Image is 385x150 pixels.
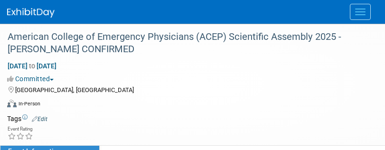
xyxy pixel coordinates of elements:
[4,28,366,57] div: American College of Emergency Physicians (ACEP) Scientific Assembly 2025 - [PERSON_NAME] CONFIRMED
[7,114,47,123] td: Tags
[7,8,55,18] img: ExhibitDay
[32,116,47,122] a: Edit
[15,86,134,94] span: [GEOGRAPHIC_DATA], [GEOGRAPHIC_DATA]
[7,98,373,112] div: Event Format
[8,127,33,131] div: Event Rating
[350,4,371,20] button: Menu
[7,62,57,70] span: [DATE] [DATE]
[7,74,57,84] button: Committed
[18,100,40,107] div: In-Person
[7,100,17,107] img: Format-Inperson.png
[28,62,37,70] span: to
